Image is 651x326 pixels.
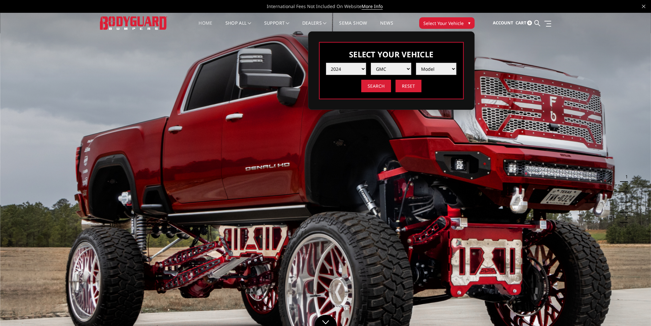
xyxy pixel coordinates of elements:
a: Click to Down [314,315,337,326]
a: News [380,21,393,33]
input: Search [361,80,391,92]
span: Cart [515,20,526,26]
a: shop all [225,21,251,33]
span: Account [492,20,513,26]
a: SEMA Show [339,21,367,33]
span: 0 [527,20,532,25]
h3: Select Your Vehicle [326,49,457,60]
a: Support [264,21,289,33]
button: 1 of 5 [622,172,628,182]
button: 5 of 5 [622,213,628,223]
a: Account [492,14,513,32]
button: 4 of 5 [622,202,628,213]
iframe: Chat Widget [619,295,651,326]
button: 2 of 5 [622,182,628,192]
a: More Info [362,3,383,10]
a: Home [199,21,212,33]
button: Select Your Vehicle [419,17,475,29]
img: BODYGUARD BUMPERS [100,16,167,29]
button: 3 of 5 [622,192,628,202]
span: ▾ [468,20,470,26]
span: Select Your Vehicle [423,20,464,27]
input: Reset [395,80,421,92]
a: Cart 0 [515,14,532,32]
a: Dealers [302,21,327,33]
